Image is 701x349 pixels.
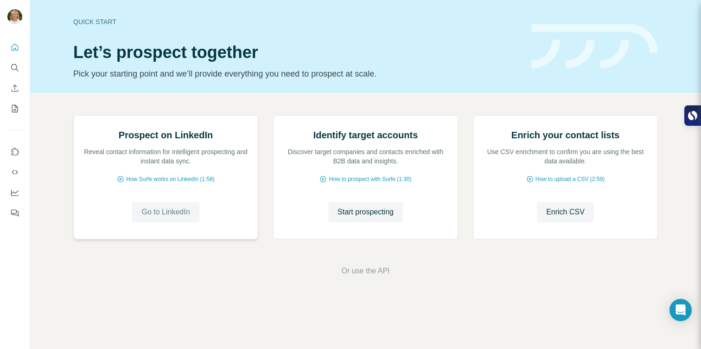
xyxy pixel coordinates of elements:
button: Enrich CSV [537,202,594,222]
span: Start prospecting [338,207,394,218]
img: banner [531,24,658,69]
h2: Identify target accounts [313,129,418,142]
span: Go to LinkedIn [141,207,190,218]
button: Feedback [7,205,22,221]
p: Use CSV enrichment to confirm you are using the best data available. [483,147,648,166]
div: Quick start [73,17,520,26]
button: Start prospecting [328,202,403,222]
button: Search [7,59,22,76]
span: How Surfe works on LinkedIn (1:58) [126,175,215,183]
button: Use Surfe API [7,164,22,181]
button: Quick start [7,39,22,56]
p: Reveal contact information for intelligent prospecting and instant data sync. [83,147,249,166]
button: My lists [7,100,22,117]
span: How to prospect with Surfe (1:30) [329,175,411,183]
button: Use Surfe on LinkedIn [7,143,22,160]
button: Dashboard [7,184,22,201]
button: Go to LinkedIn [132,202,199,222]
h1: Let’s prospect together [73,43,520,62]
div: Open Intercom Messenger [669,299,692,321]
img: Avatar [7,9,22,24]
p: Pick your starting point and we’ll provide everything you need to prospect at scale. [73,67,520,80]
button: Enrich CSV [7,80,22,97]
h2: Enrich your contact lists [511,129,619,142]
span: How to upload a CSV (2:59) [535,175,605,183]
h2: Prospect on LinkedIn [119,129,213,142]
p: Discover target companies and contacts enriched with B2B data and insights. [283,147,448,166]
button: Or use the API [341,265,389,277]
span: Enrich CSV [546,207,585,218]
